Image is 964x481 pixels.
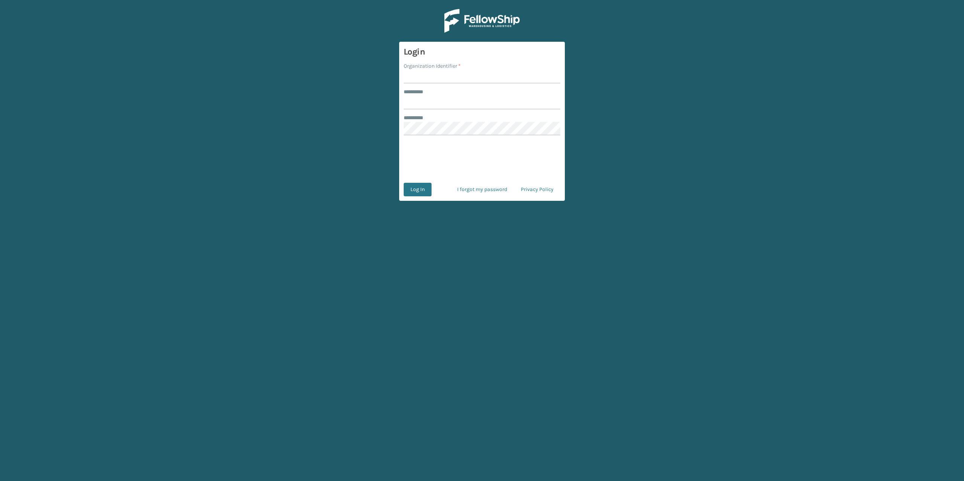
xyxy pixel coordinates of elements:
a: Privacy Policy [514,183,560,196]
img: Logo [444,9,520,33]
label: Organization Identifier [404,62,461,70]
button: Log In [404,183,432,196]
a: I forgot my password [450,183,514,196]
h3: Login [404,46,560,58]
iframe: reCAPTCHA [425,144,539,174]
